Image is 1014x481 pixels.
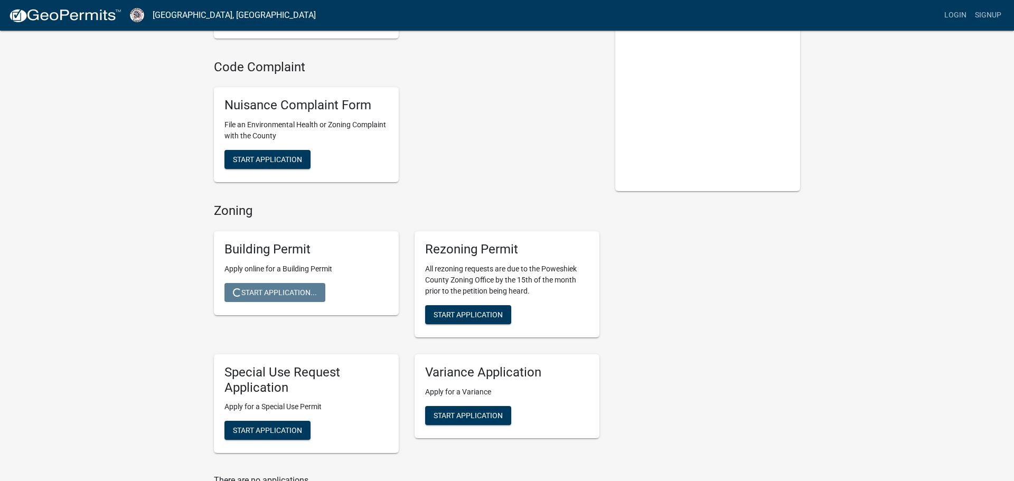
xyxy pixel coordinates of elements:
span: Start Application [233,426,302,435]
h5: Rezoning Permit [425,242,589,257]
a: Login [940,5,971,25]
button: Start Application [224,421,311,440]
button: Start Application [425,406,511,425]
h5: Building Permit [224,242,388,257]
a: [GEOGRAPHIC_DATA], [GEOGRAPHIC_DATA] [153,6,316,24]
p: All rezoning requests are due to the Poweshiek County Zoning Office by the 15th of the month prio... [425,263,589,297]
p: File an Environmental Health or Zoning Complaint with the County [224,119,388,142]
h4: Code Complaint [214,60,599,75]
button: Start Application [425,305,511,324]
button: Start Application... [224,283,325,302]
h5: Variance Application [425,365,589,380]
span: Start Application [233,155,302,164]
img: Poweshiek County, IA [130,8,144,22]
span: Start Application... [233,288,317,296]
span: Start Application [434,411,503,419]
a: Signup [971,5,1006,25]
h5: Special Use Request Application [224,365,388,395]
h4: Zoning [214,203,599,219]
p: Apply online for a Building Permit [224,263,388,275]
p: Apply for a Variance [425,386,589,398]
p: Apply for a Special Use Permit [224,401,388,412]
h5: Nuisance Complaint Form [224,98,388,113]
span: Start Application [434,310,503,318]
button: Start Application [224,150,311,169]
